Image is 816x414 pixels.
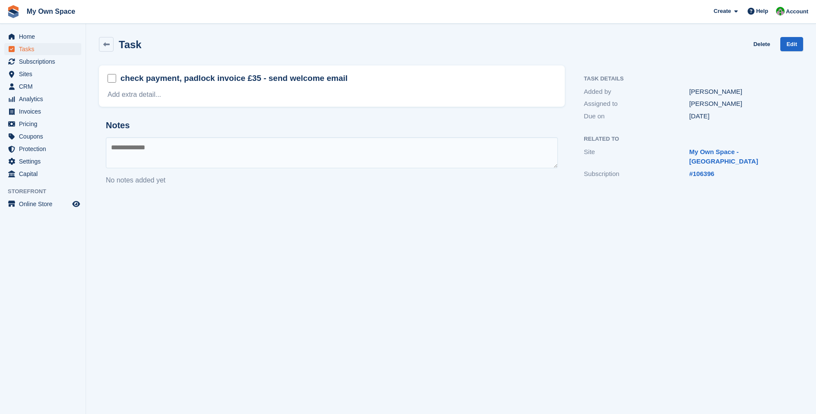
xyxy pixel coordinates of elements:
span: Online Store [19,198,71,210]
span: Tasks [19,43,71,55]
h2: check payment, padlock invoice £35 - send welcome email [120,73,348,84]
span: Help [756,7,768,15]
img: stora-icon-8386f47178a22dfd0bd8f6a31ec36ba5ce8667c1dd55bd0f319d3a0aa187defe.svg [7,5,20,18]
div: Site [584,147,689,167]
a: menu [4,168,81,180]
a: menu [4,105,81,117]
span: Coupons [19,130,71,142]
span: Home [19,31,71,43]
span: Analytics [19,93,71,105]
a: menu [4,80,81,93]
span: Account [786,7,808,16]
span: Storefront [8,187,86,196]
div: [PERSON_NAME] [689,99,794,109]
div: Assigned to [584,99,689,109]
span: Pricing [19,118,71,130]
a: menu [4,130,81,142]
a: Delete [753,37,770,51]
div: [DATE] [689,111,794,121]
a: menu [4,93,81,105]
a: menu [4,198,81,210]
span: Sites [19,68,71,80]
a: Add extra detail... [108,91,161,98]
a: menu [4,31,81,43]
span: Invoices [19,105,71,117]
h2: Task [119,39,142,50]
h2: Task Details [584,76,794,82]
div: Subscription [584,169,689,179]
div: Due on [584,111,689,121]
span: Protection [19,143,71,155]
div: Added by [584,87,689,97]
span: Subscriptions [19,56,71,68]
a: #106396 [689,170,714,177]
a: menu [4,155,81,167]
span: Create [714,7,731,15]
h2: Notes [106,120,558,130]
a: Preview store [71,199,81,209]
a: menu [4,143,81,155]
a: menu [4,56,81,68]
a: menu [4,118,81,130]
a: My Own Space - [GEOGRAPHIC_DATA] [689,148,758,165]
span: Capital [19,168,71,180]
a: menu [4,68,81,80]
img: Paula Harris [776,7,785,15]
a: Edit [780,37,803,51]
span: No notes added yet [106,176,166,184]
a: My Own Space [23,4,79,19]
h2: Related to [584,136,794,142]
a: menu [4,43,81,55]
span: Settings [19,155,71,167]
div: [PERSON_NAME] [689,87,794,97]
span: CRM [19,80,71,93]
